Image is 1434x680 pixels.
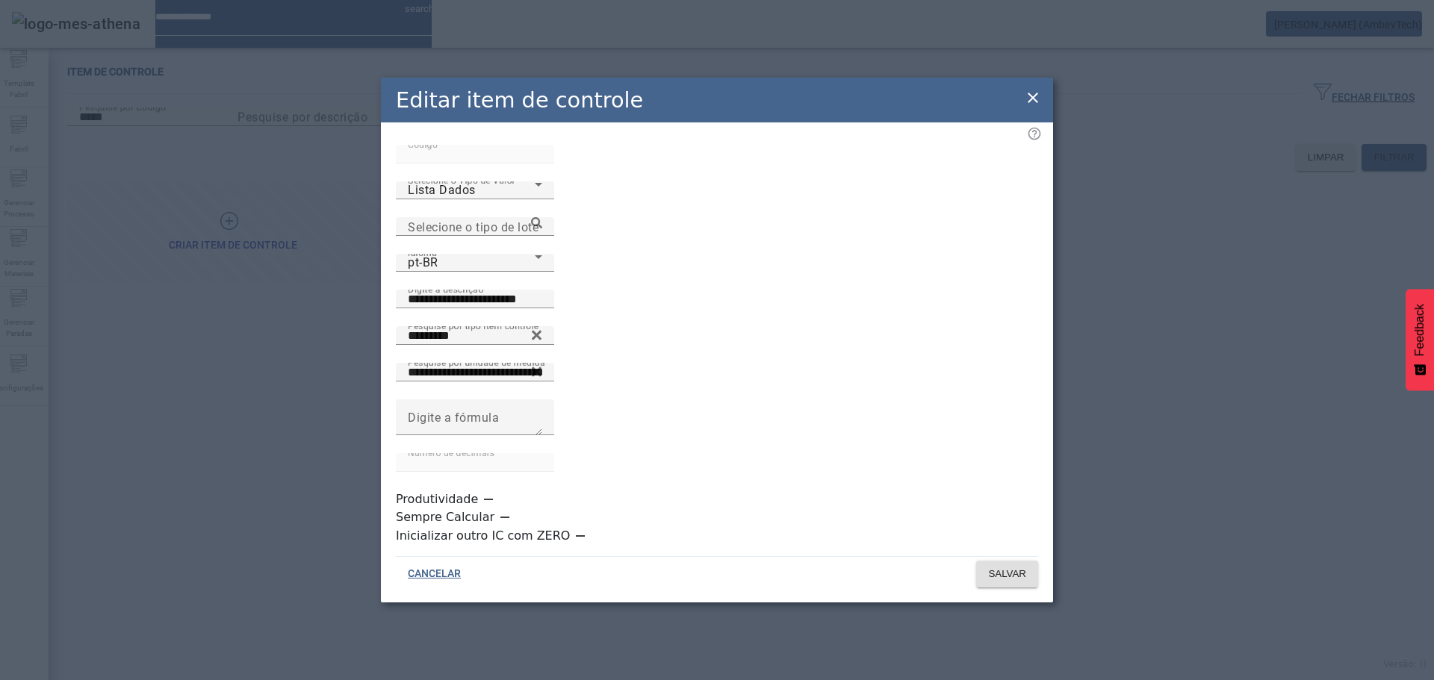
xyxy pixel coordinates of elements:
mat-label: Selecione o tipo de lote [408,219,538,234]
mat-label: Digite a fórmula [408,411,499,425]
button: CANCELAR [396,561,473,587]
button: SALVAR [976,561,1038,587]
mat-label: Número de decimais [408,448,494,458]
label: Inicializar outro IC com ZERO [396,527,573,545]
label: Sempre Calcular [396,508,497,526]
button: Feedback - Mostrar pesquisa [1406,289,1434,390]
span: Lista Dados [408,183,476,197]
input: Number [408,364,542,381]
mat-label: Código [408,140,438,150]
mat-label: Pesquise por unidade de medida [408,358,545,368]
h2: Editar item de controle [396,84,643,116]
mat-label: Digite a descrição [408,284,483,295]
input: Number [408,218,542,236]
span: Feedback [1413,304,1427,356]
span: pt-BR [408,255,438,269]
span: SALVAR [988,567,1026,581]
input: Number [408,327,542,345]
label: Produtividade [396,490,481,508]
span: CANCELAR [408,567,461,581]
mat-label: Pesquise por tipo item controle [408,321,538,331]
